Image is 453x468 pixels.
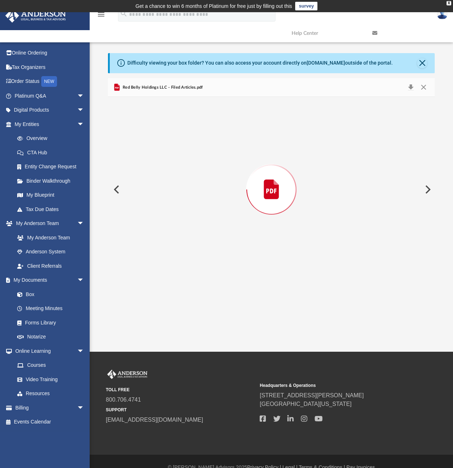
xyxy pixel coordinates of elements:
a: Overview [10,131,95,146]
a: Resources [10,387,91,401]
span: arrow_drop_down [77,273,91,288]
a: Entity Change Request [10,160,95,174]
span: arrow_drop_down [77,103,91,118]
a: [STREET_ADDRESS][PERSON_NAME] [260,392,364,398]
small: SUPPORT [106,407,255,413]
span: Red Belly Holdings LLC - Filed Articles.pdf [121,84,203,91]
a: My Blueprint [10,188,91,202]
img: Anderson Advisors Platinum Portal [106,370,149,379]
a: Courses [10,358,91,373]
button: Next File [419,179,435,200]
a: 800.706.4741 [106,397,141,403]
div: Preview [108,78,435,282]
div: Get a chance to win 6 months of Platinum for free just by filling out this [136,2,292,10]
a: Notarize [10,330,91,344]
i: search [120,10,128,18]
div: close [447,1,451,5]
small: Headquarters & Operations [260,382,409,389]
a: Meeting Minutes [10,301,91,316]
a: Video Training [10,372,88,387]
a: Tax Organizers [5,60,95,74]
a: Platinum Q&Aarrow_drop_down [5,89,95,103]
a: Online Learningarrow_drop_down [5,344,91,358]
a: Binder Walkthrough [10,174,95,188]
a: My Anderson Teamarrow_drop_down [5,216,91,231]
span: arrow_drop_down [77,344,91,359]
a: CTA Hub [10,145,95,160]
a: Tax Due Dates [10,202,95,216]
a: [DOMAIN_NAME] [307,60,345,66]
a: My Entitiesarrow_drop_down [5,117,95,131]
a: [GEOGRAPHIC_DATA][US_STATE] [260,401,351,407]
small: TOLL FREE [106,387,255,393]
div: Difficulty viewing your box folder? You can also access your account directly on outside of the p... [127,59,393,67]
span: arrow_drop_down [77,89,91,103]
a: Order StatusNEW [5,74,95,89]
span: arrow_drop_down [77,216,91,231]
a: Events Calendar [5,415,95,429]
a: My Documentsarrow_drop_down [5,273,91,287]
button: Download [404,83,417,93]
span: arrow_drop_down [77,117,91,132]
span: arrow_drop_down [77,401,91,415]
a: Anderson System [10,245,91,259]
a: Help Center [286,19,367,47]
a: Box [10,287,88,301]
button: Previous File [108,179,124,200]
div: NEW [41,76,57,87]
a: menu [97,14,105,19]
button: Close [417,58,427,68]
a: survey [295,2,317,10]
a: My Anderson Team [10,230,88,245]
a: Forms Library [10,315,88,330]
a: Client Referrals [10,259,91,273]
a: [EMAIL_ADDRESS][DOMAIN_NAME] [106,417,203,423]
i: menu [97,10,105,19]
a: Billingarrow_drop_down [5,401,95,415]
a: Digital Productsarrow_drop_down [5,103,95,117]
a: Online Ordering [5,46,95,60]
img: User Pic [437,9,448,19]
button: Close [417,83,430,93]
img: Anderson Advisors Platinum Portal [3,9,68,23]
